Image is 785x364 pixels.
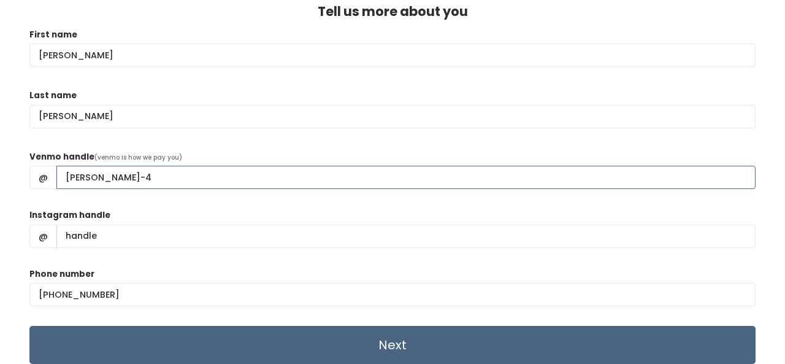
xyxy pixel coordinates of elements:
span: (venmo is how we pay you) [94,153,182,162]
input: (___) ___-____ [29,283,756,306]
input: handle [56,166,756,189]
h4: Tell us more about you [318,4,468,18]
label: Last name [29,90,77,102]
input: Next [29,326,756,364]
label: Phone number [29,268,94,281]
span: @ [29,225,57,248]
span: @ [29,166,57,189]
input: handle [56,225,756,248]
label: Venmo handle [29,151,94,163]
label: Instagram handle [29,209,110,222]
label: First name [29,29,77,41]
